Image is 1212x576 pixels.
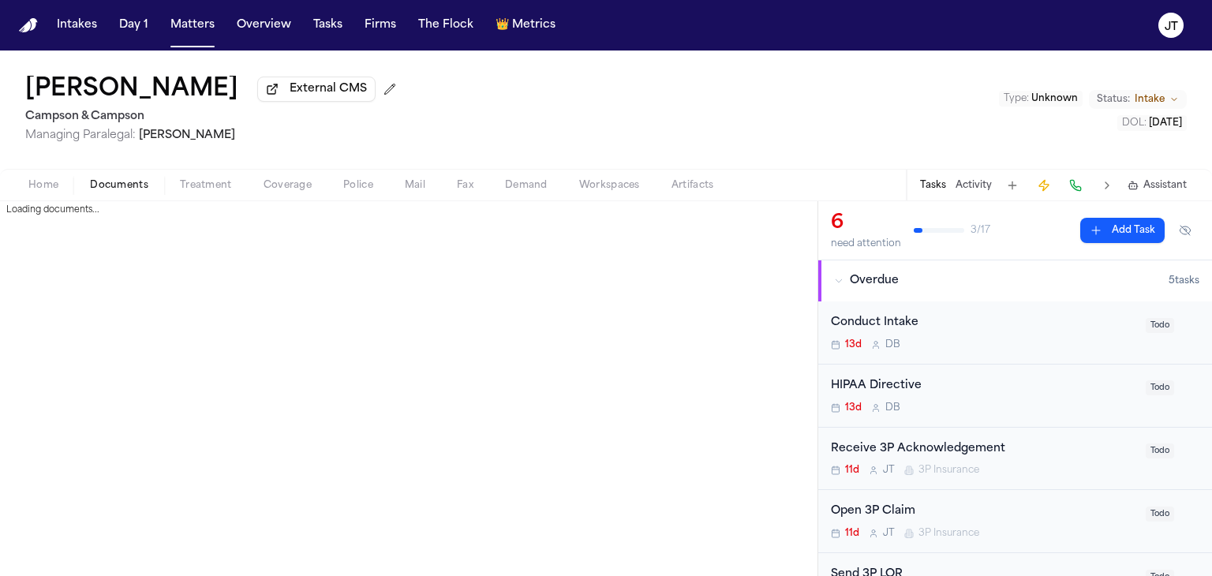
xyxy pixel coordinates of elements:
span: [DATE] [1149,118,1182,128]
div: Open task: Receive 3P Acknowledgement [818,428,1212,491]
button: crownMetrics [489,11,562,39]
img: Finch Logo [19,18,38,33]
span: D B [885,402,900,414]
span: 3 / 17 [971,224,990,237]
span: Todo [1146,507,1174,522]
button: Tasks [307,11,349,39]
button: Activity [956,179,992,192]
span: Intake [1135,93,1165,106]
span: Coverage [264,179,312,192]
span: Fax [457,179,473,192]
span: Treatment [180,179,232,192]
button: Assistant [1128,179,1187,192]
span: 13d [845,402,862,414]
button: Edit DOL: 2025-08-27 [1117,115,1187,131]
button: Add Task [1080,218,1165,243]
button: Hide completed tasks (⌘⇧H) [1171,218,1199,243]
span: Workspaces [579,179,640,192]
div: Receive 3P Acknowledgement [831,440,1136,458]
span: 3P Insurance [918,464,979,477]
span: J T [883,464,895,477]
div: Open task: HIPAA Directive [818,365,1212,428]
button: Edit Type: Unknown [999,91,1083,107]
span: Todo [1146,443,1174,458]
a: Home [19,18,38,33]
button: Day 1 [113,11,155,39]
span: [PERSON_NAME] [139,129,235,141]
span: Unknown [1031,94,1078,103]
button: The Flock [412,11,480,39]
div: Open 3P Claim [831,503,1136,521]
span: 13d [845,338,862,351]
div: Conduct Intake [831,314,1136,332]
div: Open task: Conduct Intake [818,301,1212,365]
div: need attention [831,238,901,250]
h1: [PERSON_NAME] [25,76,238,104]
div: Open task: Open 3P Claim [818,490,1212,553]
text: JT [1165,21,1178,32]
span: Overdue [850,273,899,289]
div: HIPAA Directive [831,377,1136,395]
span: D B [885,338,900,351]
button: Change status from Intake [1089,90,1187,109]
span: 11d [845,464,859,477]
button: Tasks [920,179,946,192]
span: Demand [505,179,548,192]
button: Create Immediate Task [1033,174,1055,196]
span: 3P Insurance [918,527,979,540]
span: Type : [1004,94,1029,103]
h2: Campson & Campson [25,107,402,126]
span: DOL : [1122,118,1147,128]
span: 11d [845,527,859,540]
button: Matters [164,11,221,39]
span: Documents [90,179,148,192]
span: Mail [405,179,425,192]
div: 6 [831,211,901,236]
button: Overview [230,11,297,39]
span: Home [28,179,58,192]
span: Todo [1146,380,1174,395]
button: Add Task [1001,174,1023,196]
button: External CMS [257,77,376,102]
button: Intakes [50,11,103,39]
span: Assistant [1143,179,1187,192]
span: Artifacts [671,179,714,192]
span: 5 task s [1169,275,1199,287]
button: Make a Call [1064,174,1087,196]
span: Todo [1146,318,1174,333]
span: Managing Paralegal: [25,129,136,141]
span: External CMS [290,81,367,97]
span: J T [883,527,895,540]
span: Metrics [512,17,555,33]
span: crown [496,17,509,33]
button: Overdue5tasks [818,260,1212,301]
span: Status: [1097,93,1130,106]
button: Firms [358,11,402,39]
span: Police [343,179,373,192]
button: Edit matter name [25,76,238,104]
